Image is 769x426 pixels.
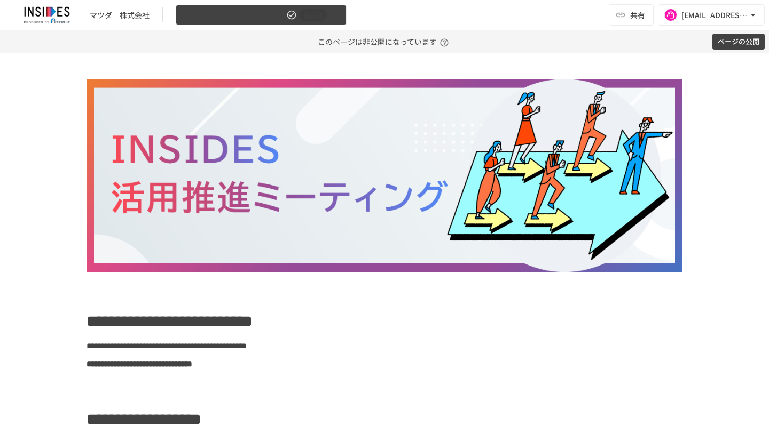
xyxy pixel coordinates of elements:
[630,9,645,21] span: 共有
[176,5,347,26] button: INSIDES活用推進ミーティング ～241205～非公開
[183,9,284,22] span: INSIDES活用推進ミーティング ～241205～
[13,6,81,23] img: JmGSPSkPjKwBq77AtHmwC7bJguQHJlCRQfAXtnx4WuV
[609,4,654,26] button: 共有
[90,10,150,21] div: マツダ 株式会社
[658,4,765,26] button: [EMAIL_ADDRESS][DOMAIN_NAME]
[681,9,748,22] div: [EMAIL_ADDRESS][DOMAIN_NAME]
[299,10,327,21] span: 非公開
[712,34,765,50] button: ページの公開
[87,79,682,272] img: O5DqIo9zSHPn2EzYg8ZhOL68XrMhaihYNmSUcJ1XRkK
[318,30,452,53] p: このページは非公開になっています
